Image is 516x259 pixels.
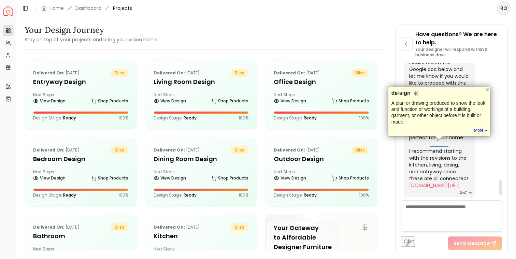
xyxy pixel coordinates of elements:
h5: entryway design [33,77,128,87]
p: [DATE] [33,146,79,154]
nav: breadcrumb [41,5,132,12]
a: Shop Products [211,173,248,183]
a: View Design [274,96,306,106]
b: Delivered on: [154,224,185,230]
p: [DATE] [154,69,200,77]
p: [DATE] [33,223,79,231]
h5: Living Room design [154,77,249,87]
div: Next Steps: [274,169,369,183]
p: 100 % [118,115,128,121]
h5: Your Gateway to Affordable Designer Furniture [274,223,369,252]
a: Spacejoy [3,6,13,16]
b: Delivered on: [33,224,64,230]
h5: Kitchen [154,231,249,241]
b: Delivered on: [33,70,64,76]
a: Shop Products [211,96,248,106]
p: Your designer will respond within 2 business days. [415,47,502,58]
b: Delivered on: [274,70,305,76]
p: [DATE] [274,146,320,154]
a: Dashboard [75,5,101,12]
p: 100 % [239,115,248,121]
p: [DATE] [274,69,320,77]
p: Have questions? We are here to help. [415,30,502,47]
a: Shop Products [91,96,128,106]
p: Design Stage: [33,192,76,198]
div: 2:47 PM [460,189,473,196]
a: [DOMAIN_NAME][URL] [409,182,460,189]
span: bliss [351,69,369,77]
img: Spacejoy Logo [3,6,13,16]
a: View Design [154,96,186,106]
span: bliss [231,69,248,77]
span: bliss [351,146,369,154]
b: Delivered on: [154,70,185,76]
a: Shop Products [332,173,369,183]
p: [DATE] [154,146,200,154]
span: Ready [304,192,317,198]
p: Design Stage: [33,115,76,121]
p: 100 % [118,192,128,198]
p: Design Stage: [274,115,317,121]
h5: Bathroom [33,231,128,241]
p: Design Stage: [274,192,317,198]
div: Next Steps: [33,92,128,106]
span: Ready [63,115,76,121]
p: 100 % [239,192,248,198]
a: View Design [33,173,66,183]
span: bliss [111,223,128,231]
button: RO [497,1,511,15]
span: Ready [63,192,76,198]
b: Delivered on: [154,147,185,153]
span: Ready [304,115,317,121]
span: bliss [231,146,248,154]
b: Delivered on: [274,147,305,153]
a: View Design [154,173,186,183]
span: RO [498,2,510,14]
div: Next Steps: [154,92,249,106]
a: View Design [33,96,66,106]
h5: Outdoor design [274,154,369,164]
p: Design Stage: [154,192,197,198]
span: Projects [113,5,132,12]
a: Shop Products [91,173,128,183]
h5: Dining Room design [154,154,249,164]
span: bliss [111,69,128,77]
b: Delivered on: [33,147,64,153]
h5: Bedroom design [33,154,128,164]
p: 100 % [359,115,369,121]
h5: Office design [274,77,369,87]
p: 100 % [359,192,369,198]
span: Ready [184,192,197,198]
div: Next Steps: [33,169,128,183]
a: View Design [274,173,306,183]
p: [DATE] [154,223,200,231]
h3: Your Design Journey [25,25,158,35]
span: Ready [184,115,197,121]
p: [DATE] [33,69,79,77]
span: bliss [111,146,128,154]
a: Home [49,5,64,12]
p: Design Stage: [154,115,197,121]
div: Next Steps: [154,169,249,183]
span: bliss [231,223,248,231]
div: Next Steps: [274,92,369,106]
a: Shop Products [332,96,369,106]
small: Stay on top of your projects and bring your vision home [25,36,158,43]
